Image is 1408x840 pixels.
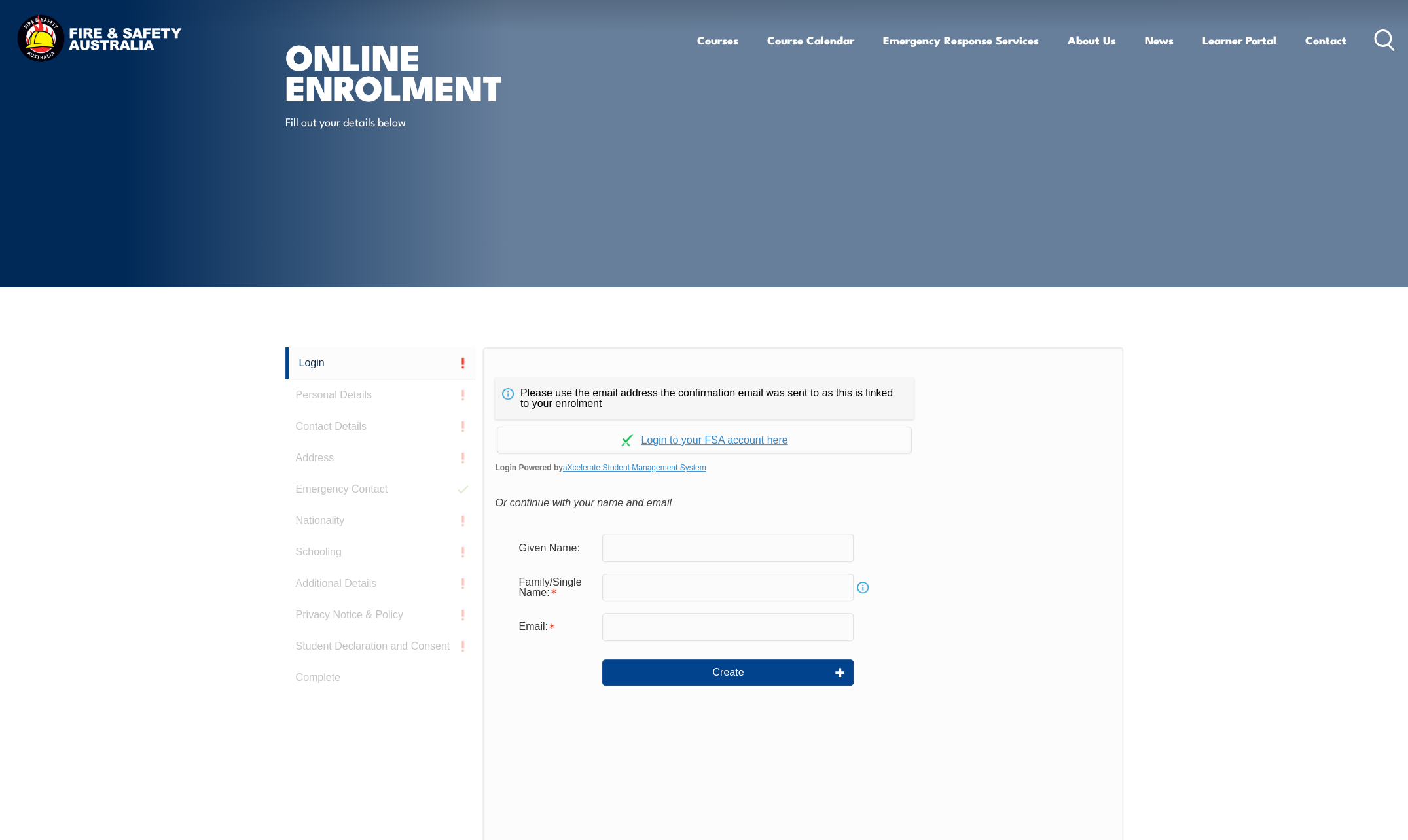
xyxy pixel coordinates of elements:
a: Emergency Response Services [883,23,1039,58]
a: Courses [697,23,738,58]
div: Please use the email address the confirmation email was sent to as this is linked to your enrolment [495,377,914,419]
h1: Online Enrolment [285,41,609,101]
a: News [1145,23,1174,58]
a: Learner Portal [1202,23,1276,58]
a: About Us [1068,23,1116,58]
a: aXcelerate Student Management System [563,463,706,472]
span: Login Powered by [495,458,1111,478]
div: Or continue with your name and email [495,493,1111,513]
div: Given Name: [508,535,602,560]
div: Family/Single Name is required. [508,570,602,605]
p: Fill out your details below [285,114,524,129]
a: Info [854,578,872,597]
a: Login [285,347,477,379]
a: Course Calendar [767,23,854,58]
img: Log in withaxcelerate [621,434,633,446]
a: Contact [1305,23,1346,58]
button: Create [602,659,854,686]
div: Email is required. [508,614,602,639]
